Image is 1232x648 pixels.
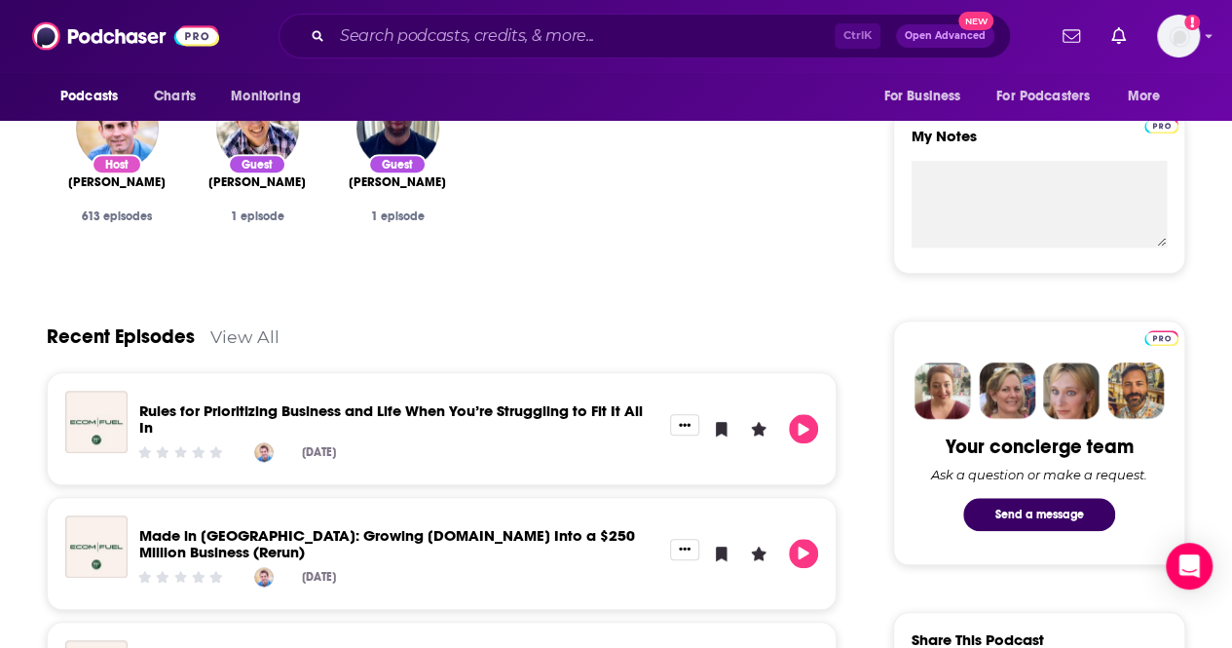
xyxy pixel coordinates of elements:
[1103,19,1134,53] a: Show notifications dropdown
[979,362,1035,419] img: Barbara Profile
[216,87,299,170] img: Steve Chou
[217,78,325,115] button: open menu
[1055,19,1088,53] a: Show notifications dropdown
[963,498,1115,531] button: Send a message
[670,414,699,436] button: Show More Button
[1157,15,1200,57] span: Logged in as esmith_bg
[958,12,993,30] span: New
[92,154,142,174] div: Host
[302,570,336,584] div: [DATE]
[1128,83,1161,110] span: More
[279,14,1011,58] div: Search podcasts, credits, & more...
[62,210,171,223] div: 613 episodes
[32,18,219,55] img: Podchaser - Follow, Share and Rate Podcasts
[368,154,427,174] div: Guest
[1114,78,1185,115] button: open menu
[1157,15,1200,57] img: User Profile
[68,174,166,190] span: [PERSON_NAME]
[208,174,306,190] span: [PERSON_NAME]
[1157,15,1200,57] button: Show profile menu
[670,539,699,560] button: Show More Button
[744,539,773,568] button: Leave a Rating
[707,414,736,443] button: Bookmark Episode
[349,174,446,190] span: [PERSON_NAME]
[1166,543,1213,590] div: Open Intercom Messenger
[912,127,1167,161] label: My Notes
[984,78,1118,115] button: open menu
[210,326,280,347] a: View All
[231,83,300,110] span: Monitoring
[203,210,312,223] div: 1 episode
[946,435,1134,459] div: Your concierge team
[789,539,818,568] button: Play
[60,83,118,110] span: Podcasts
[744,414,773,443] button: Leave a Rating
[302,445,336,459] div: [DATE]
[139,401,643,437] a: Rules for Prioritizing Business and Life When You’re Struggling to Fit It All In
[870,78,985,115] button: open menu
[76,87,159,170] img: Andrew Youderian
[915,362,971,419] img: Sydney Profile
[1043,362,1100,419] img: Jules Profile
[356,87,439,170] img: Ian Schoen
[707,539,736,568] button: Bookmark Episode
[208,174,306,190] a: Steve Chou
[343,210,452,223] div: 1 episode
[1144,330,1178,346] img: Podchaser Pro
[1144,118,1178,133] img: Podchaser Pro
[896,24,994,48] button: Open AdvancedNew
[136,569,225,584] div: Community Rating: 0 out of 5
[1184,15,1200,30] svg: Add a profile image
[47,78,143,115] button: open menu
[154,83,196,110] span: Charts
[68,174,166,190] a: Andrew Youderian
[349,174,446,190] a: Ian Schoen
[789,414,818,443] button: Play
[332,20,835,52] input: Search podcasts, credits, & more...
[65,391,128,453] img: Rules for Prioritizing Business and Life When You’re Struggling to Fit It All In
[931,467,1147,482] div: Ask a question or make a request.
[835,23,880,49] span: Ctrl K
[141,78,207,115] a: Charts
[228,154,286,174] div: Guest
[139,526,635,561] a: Made in America: Growing FilterBuy.com Into a $250 Million Business (Rerun)
[1144,115,1178,133] a: Pro website
[136,445,225,460] div: Community Rating: 0 out of 5
[254,442,274,462] img: Andrew Youderian
[996,83,1090,110] span: For Podcasters
[1144,327,1178,346] a: Pro website
[1107,362,1164,419] img: Jon Profile
[65,515,128,578] img: Made in America: Growing FilterBuy.com Into a $250 Million Business (Rerun)
[905,31,986,41] span: Open Advanced
[47,324,195,349] a: Recent Episodes
[254,567,274,587] img: Andrew Youderian
[883,83,960,110] span: For Business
